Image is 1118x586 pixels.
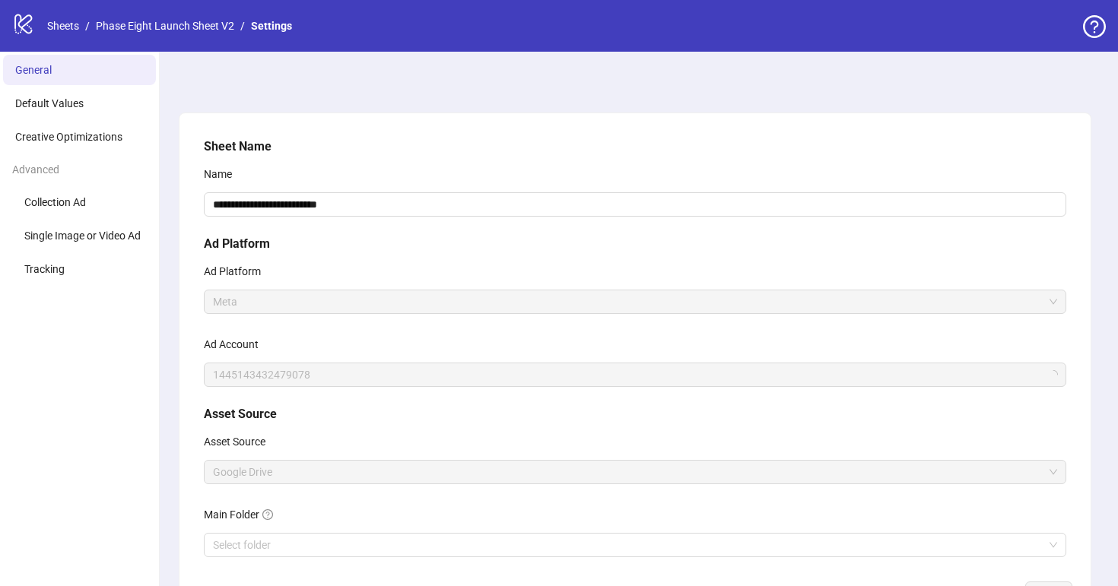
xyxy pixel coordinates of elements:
[213,290,1057,313] span: Meta
[204,138,1066,156] h5: Sheet Name
[1083,15,1106,38] span: question-circle
[213,363,1057,386] span: 1445143432479078
[1048,369,1059,380] span: loading
[262,509,273,520] span: question-circle
[204,162,242,186] label: Name
[204,405,1066,423] h5: Asset Source
[240,17,245,34] li: /
[248,17,295,34] a: Settings
[15,131,122,143] span: Creative Optimizations
[204,235,1066,253] h5: Ad Platform
[15,97,84,109] span: Default Values
[24,230,141,242] span: Single Image or Video Ad
[44,17,82,34] a: Sheets
[85,17,90,34] li: /
[15,64,52,76] span: General
[204,259,271,283] label: Ad Platform
[204,502,283,527] label: Main Folder
[204,332,268,356] label: Ad Account
[93,17,237,34] a: Phase Eight Launch Sheet V2
[24,263,65,275] span: Tracking
[24,196,86,208] span: Collection Ad
[204,192,1066,217] input: Name
[204,429,275,454] label: Asset Source
[213,461,1057,483] span: Google Drive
